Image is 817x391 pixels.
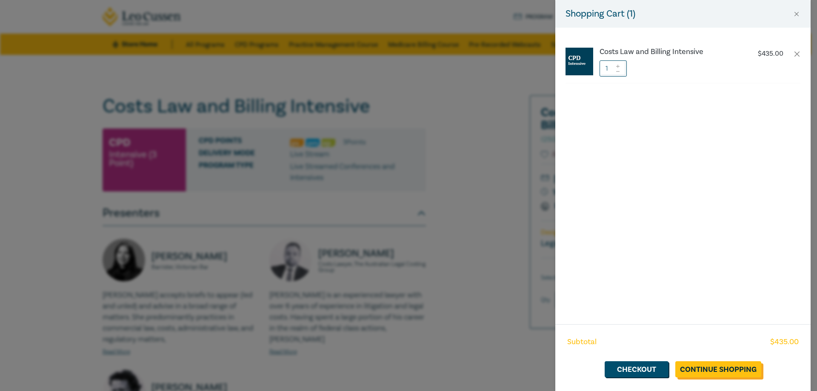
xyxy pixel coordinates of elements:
span: Subtotal [567,337,597,348]
span: $ 435.00 [770,337,799,348]
input: 1 [600,60,627,77]
button: Close [793,10,800,18]
a: Checkout [605,361,668,377]
img: CPD%20Intensive.jpg [566,48,593,75]
h5: Shopping Cart ( 1 ) [566,7,635,21]
a: Continue Shopping [675,361,761,377]
p: $ 435.00 [758,50,783,58]
a: Costs Law and Billing Intensive [600,48,741,56]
